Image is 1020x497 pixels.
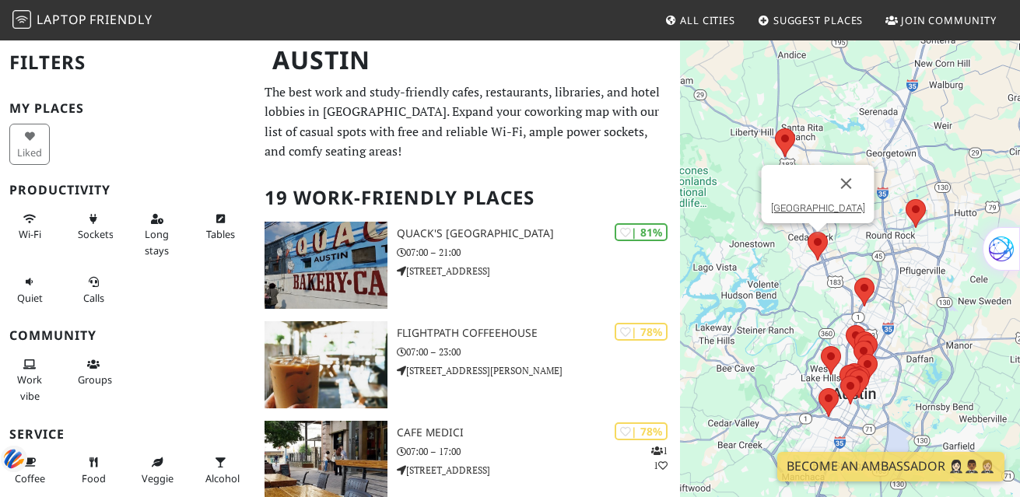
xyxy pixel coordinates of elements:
div: | 78% [615,422,668,440]
button: Alcohol [201,450,241,491]
a: Quack's 43rd Street Bakery | 81% Quack's [GEOGRAPHIC_DATA] 07:00 – 21:00 [STREET_ADDRESS] [255,222,680,309]
img: LaptopFriendly [12,10,31,29]
button: Close [827,165,864,202]
h3: Community [9,328,246,343]
button: Coffee [9,450,50,491]
p: [STREET_ADDRESS] [397,463,680,478]
img: Flightpath Coffeehouse [265,321,387,408]
a: Join Community [879,6,1003,34]
button: Groups [73,352,114,393]
span: Alcohol [205,471,240,485]
a: [GEOGRAPHIC_DATA] [770,202,864,214]
a: LaptopFriendly LaptopFriendly [12,7,152,34]
button: Work vibe [9,352,50,408]
p: The best work and study-friendly cafes, restaurants, libraries, and hotel lobbies in [GEOGRAPHIC_... [265,82,671,162]
button: Calls [73,269,114,310]
button: Food [73,450,114,491]
h1: Austin [260,39,677,82]
p: [STREET_ADDRESS][PERSON_NAME] [397,363,680,378]
a: Flightpath Coffeehouse | 78% Flightpath Coffeehouse 07:00 – 23:00 [STREET_ADDRESS][PERSON_NAME] [255,321,680,408]
p: 1 1 [651,443,668,473]
button: Wi-Fi [9,206,50,247]
h3: Cafe Medici [397,426,680,439]
a: Become an Ambassador 🤵🏻‍♀️🤵🏾‍♂️🤵🏼‍♀️ [777,452,1004,481]
button: Long stays [137,206,177,263]
span: Veggie [142,471,174,485]
img: Quack's 43rd Street Bakery [265,222,387,309]
div: | 81% [615,223,668,241]
span: Friendly [89,11,152,28]
span: Suggest Places [773,13,864,27]
p: 07:00 – 21:00 [397,245,680,260]
h2: Filters [9,39,246,86]
button: Tables [201,206,241,247]
p: 07:00 – 17:00 [397,444,680,459]
span: Food [82,471,106,485]
span: Coffee [15,471,45,485]
a: All Cities [658,6,741,34]
span: Stable Wi-Fi [19,227,41,241]
span: Long stays [145,227,169,257]
img: svg+xml;base64,PHN2ZyB3aWR0aD0iNDQiIGhlaWdodD0iNDQiIHZpZXdCb3g9IjAgMCA0NCA0NCIgZmlsbD0ibm9uZSIgeG... [1,444,27,473]
a: Suggest Places [752,6,870,34]
span: Join Community [901,13,997,27]
button: Quiet [9,269,50,310]
h3: Flightpath Coffeehouse [397,327,680,340]
span: All Cities [680,13,735,27]
h3: Service [9,427,246,442]
div: | 78% [615,323,668,341]
p: [STREET_ADDRESS] [397,264,680,278]
button: Veggie [137,450,177,491]
h3: My Places [9,101,246,116]
span: Video/audio calls [83,291,104,305]
p: 07:00 – 23:00 [397,345,680,359]
h2: 19 Work-Friendly Places [265,174,671,222]
span: People working [17,373,42,402]
span: Laptop [37,11,87,28]
span: Group tables [78,373,112,387]
span: Work-friendly tables [206,227,235,241]
span: Power sockets [78,227,114,241]
span: Quiet [17,291,43,305]
h3: Quack's [GEOGRAPHIC_DATA] [397,227,680,240]
button: Sockets [73,206,114,247]
h3: Productivity [9,183,246,198]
